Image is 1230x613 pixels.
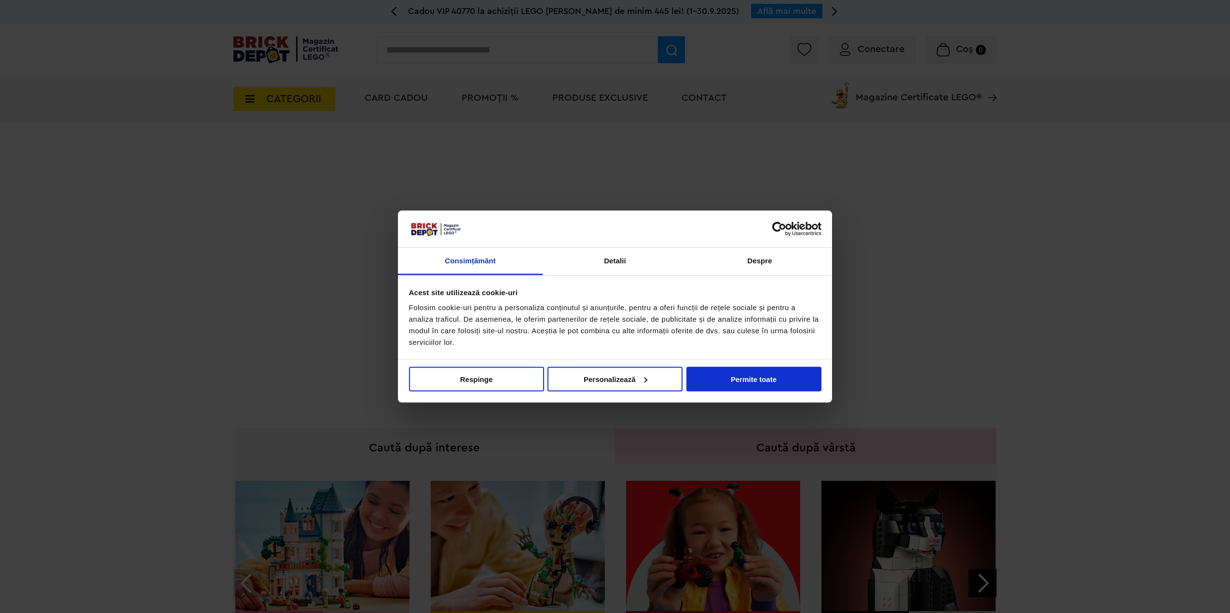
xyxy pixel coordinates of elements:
[543,248,687,275] a: Detalii
[409,221,462,237] img: siglă
[547,367,683,391] button: Personalizează
[686,367,821,391] button: Permite toate
[398,248,543,275] a: Consimțământ
[409,367,544,391] button: Respinge
[409,286,821,298] div: Acest site utilizează cookie-uri
[737,221,821,236] a: Usercentrics Cookiebot - opens in a new window
[409,302,821,348] div: Folosim cookie-uri pentru a personaliza conținutul și anunțurile, pentru a oferi funcții de rețel...
[687,248,832,275] a: Despre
